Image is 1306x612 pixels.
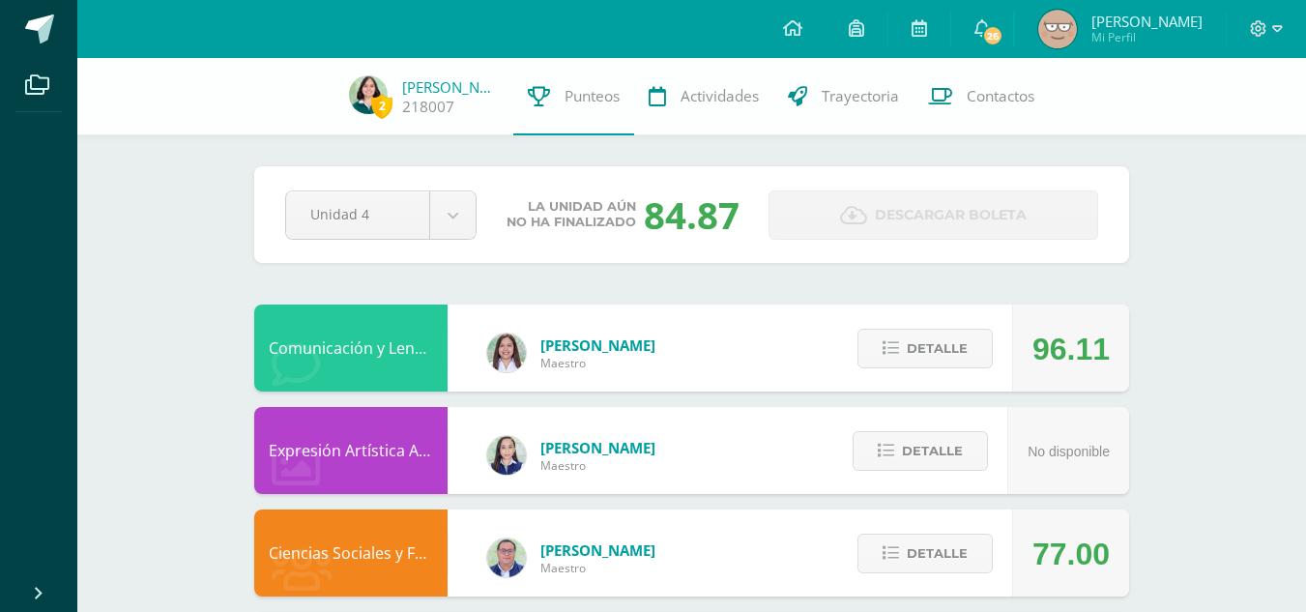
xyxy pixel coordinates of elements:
[487,334,526,372] img: acecb51a315cac2de2e3deefdb732c9f.png
[540,438,655,457] span: [PERSON_NAME]
[254,407,448,494] div: Expresión Artística ARTES PLÁSTICAS
[487,539,526,577] img: c1c1b07ef08c5b34f56a5eb7b3c08b85.png
[634,58,773,135] a: Actividades
[349,75,388,114] img: 5bf59a8f1d34e40244a609435b7dd35c.png
[540,560,655,576] span: Maestro
[513,58,634,135] a: Punteos
[1028,444,1110,459] span: No disponible
[773,58,914,135] a: Trayectoria
[1032,510,1110,597] div: 77.00
[254,510,448,597] div: Ciencias Sociales y Formación Ciudadana
[565,86,620,106] span: Punteos
[254,305,448,392] div: Comunicación y Lenguaje, Inglés
[540,355,655,371] span: Maestro
[1091,12,1203,31] span: [PERSON_NAME]
[1091,29,1203,45] span: Mi Perfil
[914,58,1049,135] a: Contactos
[857,329,993,368] button: Detalle
[402,97,454,117] a: 218007
[310,191,405,237] span: Unidad 4
[681,86,759,106] span: Actividades
[1032,306,1110,393] div: 96.11
[982,25,1003,46] span: 26
[967,86,1034,106] span: Contactos
[902,433,963,469] span: Detalle
[907,331,968,366] span: Detalle
[540,335,655,355] span: [PERSON_NAME]
[1038,10,1077,48] img: 7ba1596e4feba066842da6514df2b212.png
[371,94,392,118] span: 2
[644,189,740,240] div: 84.87
[540,540,655,560] span: [PERSON_NAME]
[853,431,988,471] button: Detalle
[286,191,476,239] a: Unidad 4
[540,457,655,474] span: Maestro
[822,86,899,106] span: Trayectoria
[907,536,968,571] span: Detalle
[857,534,993,573] button: Detalle
[402,77,499,97] a: [PERSON_NAME]
[875,191,1027,239] span: Descargar boleta
[507,199,636,230] span: La unidad aún no ha finalizado
[487,436,526,475] img: 360951c6672e02766e5b7d72674f168c.png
